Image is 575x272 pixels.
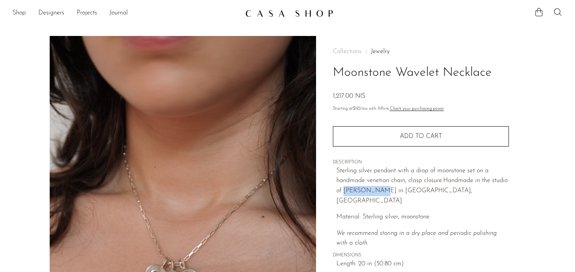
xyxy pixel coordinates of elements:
span: DIMENSIONS [333,252,509,259]
ul: NEW HEADER MENU [13,7,239,20]
p: Material: Sterling silver, moonstone. [336,212,509,222]
a: Jewelry [371,48,390,55]
nav: Desktop navigation [13,7,239,20]
span: Add to cart [400,133,442,140]
a: Journal [110,8,128,18]
span: andmade in the studio of [PERSON_NAME] in [GEOGRAPHIC_DATA], [GEOGRAPHIC_DATA]. [336,177,508,204]
nav: Breadcrumbs [333,48,509,55]
a: Shop [13,8,26,18]
p: Starting at /mo with Affirm. [333,106,509,113]
p: Sterling silver pendant with a drop of moonstone set on a handmade venetian chain, clasp closure. H [336,166,509,206]
em: We recommend storing in a dry place and periodic polishing with a cloth. [336,230,497,247]
a: Designers [38,8,64,18]
h1: Moonstone Wavelet Necklace [333,63,509,83]
span: $110 [353,107,360,111]
span: Length: 20 in (50.80 cm) [336,259,509,269]
span: DESCRIPTION [333,159,509,166]
span: 1,217.00 NIS [333,93,365,99]
span: Collections [333,48,361,55]
a: Check your purchasing power - Learn more about Affirm Financing (opens in modal) [390,107,444,111]
a: Projects [77,8,97,18]
button: Add to cart [333,126,509,147]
